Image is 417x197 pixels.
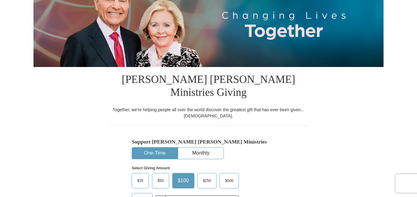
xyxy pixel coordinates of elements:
[154,176,167,185] span: $50
[222,176,236,185] span: $500
[178,148,224,159] button: Monthly
[200,176,214,185] span: $250
[109,107,308,119] div: Together, we're helping people all over the world discover the greatest gift that has ever been g...
[134,176,146,185] span: $25
[132,139,285,145] h5: Support [PERSON_NAME] [PERSON_NAME] Ministries
[132,166,170,170] strong: Select Giving Amount
[109,67,308,107] h1: [PERSON_NAME] [PERSON_NAME] Ministries Giving
[132,148,177,159] button: One-Time
[175,176,192,185] span: $100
